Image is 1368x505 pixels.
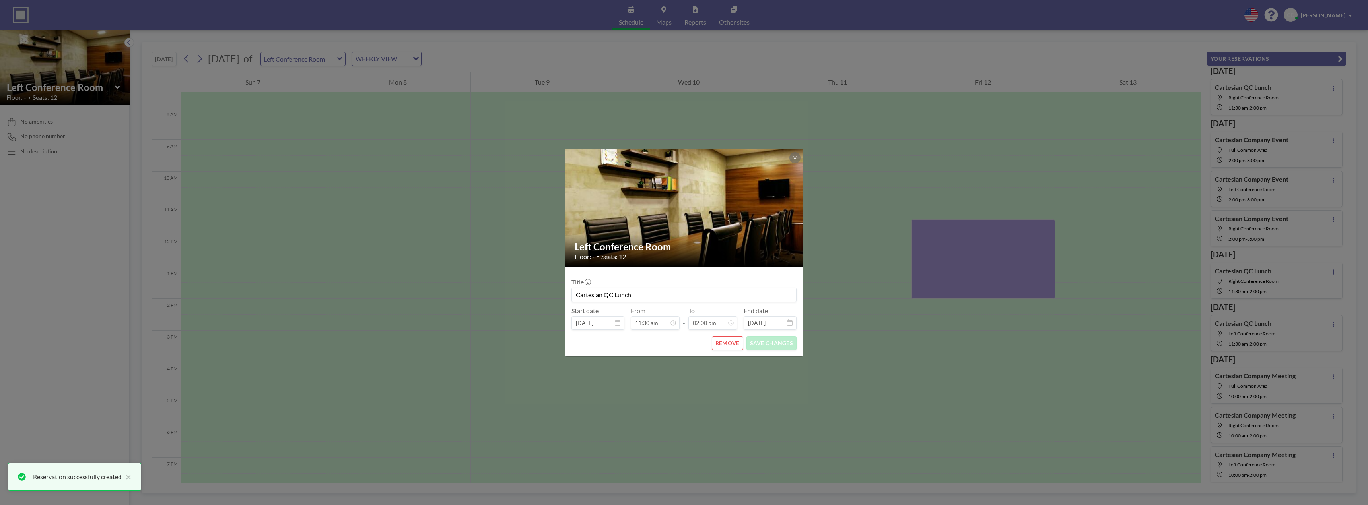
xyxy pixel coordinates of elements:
label: Start date [571,307,598,315]
img: 537.jpg [565,128,804,287]
label: From [631,307,645,315]
span: • [597,253,599,259]
label: To [688,307,695,315]
div: Reservation successfully created [33,472,122,482]
span: Seats: 12 [601,253,626,261]
span: - [683,310,685,327]
label: End date [744,307,768,315]
button: close [122,472,131,482]
span: Floor: - [575,253,595,261]
button: REMOVE [712,336,743,350]
button: SAVE CHANGES [746,336,797,350]
h2: Left Conference Room [575,241,794,253]
input: (No title) [572,288,796,302]
label: Title [571,278,590,286]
